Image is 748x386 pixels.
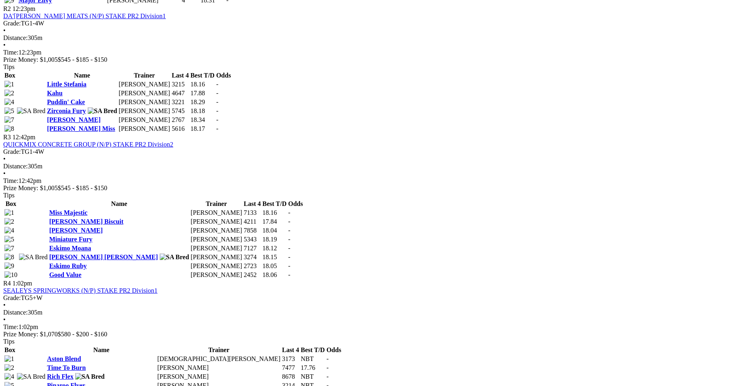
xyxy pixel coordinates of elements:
[281,373,299,381] td: 8678
[47,355,81,362] a: Aston Blend
[190,107,215,115] td: 18.18
[190,253,243,261] td: [PERSON_NAME]
[3,280,11,287] span: R4
[216,99,218,105] span: -
[190,71,215,80] th: Best T/D
[262,253,287,261] td: 18.15
[243,253,261,261] td: 3274
[288,200,303,208] th: Odds
[300,355,325,363] td: NBT
[4,355,14,363] img: 1
[118,80,171,88] td: [PERSON_NAME]
[4,90,14,97] img: 2
[288,254,290,260] span: -
[47,107,86,114] a: Zirconia Fury
[49,236,93,243] a: Miniature Fury
[3,155,6,162] span: •
[118,116,171,124] td: [PERSON_NAME]
[216,125,218,132] span: -
[190,271,243,279] td: [PERSON_NAME]
[326,373,328,380] span: -
[49,262,87,269] a: Eskimo Ruby
[3,177,745,185] div: 12:42pm
[262,262,287,270] td: 18.05
[3,170,6,177] span: •
[190,116,215,124] td: 18.34
[216,81,218,88] span: -
[3,42,6,48] span: •
[6,200,17,207] span: Box
[243,209,261,217] td: 7133
[171,80,189,88] td: 3215
[49,227,103,234] a: [PERSON_NAME]
[46,346,156,354] th: Name
[262,271,287,279] td: 18.06
[3,34,745,42] div: 305m
[49,200,190,208] th: Name
[47,116,100,123] a: [PERSON_NAME]
[3,309,27,316] span: Distance:
[157,346,281,354] th: Trainer
[157,373,281,381] td: [PERSON_NAME]
[190,227,243,235] td: [PERSON_NAME]
[3,141,173,148] a: QUICKMIX CONCRETE GROUP (N/P) STAKE PR2 Division2
[288,227,290,234] span: -
[3,287,157,294] a: SEALEYS SPRINGWORKS (N/P) STAKE PR2 Division1
[47,81,86,88] a: Little Stefania
[13,5,36,12] span: 12:23pm
[216,90,218,96] span: -
[118,98,171,106] td: [PERSON_NAME]
[3,13,166,19] a: DA'[PERSON_NAME] MEATS (N/P) STAKE PR2 Division1
[3,34,27,41] span: Distance:
[3,177,19,184] span: Time:
[190,125,215,133] td: 18.17
[4,346,15,353] span: Box
[157,355,281,363] td: [DEMOGRAPHIC_DATA][PERSON_NAME]
[157,364,281,372] td: [PERSON_NAME]
[190,244,243,252] td: [PERSON_NAME]
[300,364,325,372] td: 17.76
[190,200,243,208] th: Trainer
[4,245,14,252] img: 7
[4,99,14,106] img: 4
[4,107,14,115] img: 5
[190,235,243,243] td: [PERSON_NAME]
[262,235,287,243] td: 18.19
[3,20,21,27] span: Grade:
[3,20,745,27] div: TG1-4W
[3,63,15,70] span: Tips
[326,346,341,354] th: Odds
[262,244,287,252] td: 18.12
[190,98,215,106] td: 18.29
[46,71,117,80] th: Name
[4,236,14,243] img: 5
[3,323,19,330] span: Time:
[4,116,14,124] img: 7
[4,209,14,216] img: 1
[17,373,46,380] img: SA Bred
[47,99,85,105] a: Puddin' Cake
[3,148,21,155] span: Grade:
[262,209,287,217] td: 18.16
[13,280,32,287] span: 1:02pm
[118,89,171,97] td: [PERSON_NAME]
[3,49,745,56] div: 12:23pm
[49,254,158,260] a: [PERSON_NAME] [PERSON_NAME]
[47,364,86,371] a: Time To Burn
[326,355,328,362] span: -
[288,236,290,243] span: -
[3,316,6,323] span: •
[3,294,745,302] div: TG5+W
[288,209,290,216] span: -
[3,331,745,338] div: Prize Money: $1,070
[49,209,88,216] a: Miss Majestic
[4,373,14,380] img: 4
[243,200,261,208] th: Last 4
[288,271,290,278] span: -
[190,262,243,270] td: [PERSON_NAME]
[47,373,73,380] a: Rich Flex
[262,218,287,226] td: 17.84
[3,309,745,316] div: 305m
[3,323,745,331] div: 1:02pm
[75,373,105,380] img: SA Bred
